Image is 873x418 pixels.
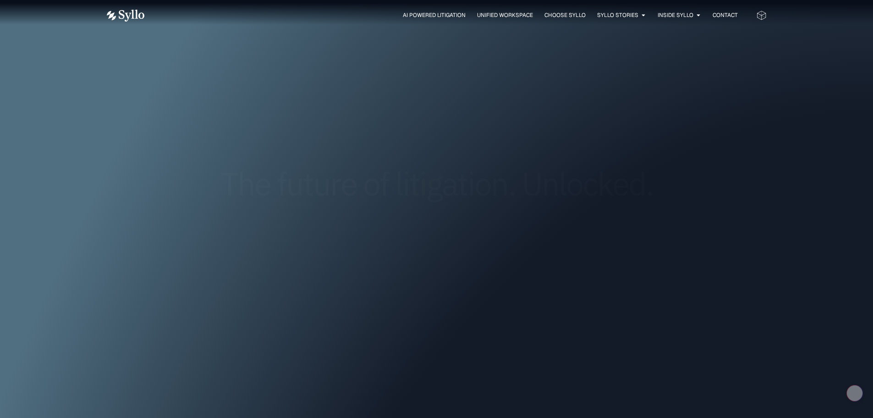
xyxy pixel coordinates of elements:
a: Inside Syllo [658,11,693,19]
a: Choose Syllo [544,11,586,19]
h1: The future of litigation. Unlocked. [162,168,712,199]
div: Menu Toggle [163,11,738,20]
a: Contact [713,11,738,19]
nav: Menu [163,11,738,20]
a: Unified Workspace [477,11,533,19]
a: Syllo Stories [597,11,638,19]
a: AI Powered Litigation [403,11,466,19]
img: Vector [107,10,144,22]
